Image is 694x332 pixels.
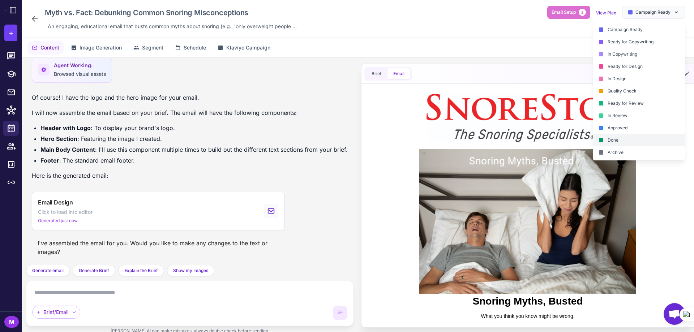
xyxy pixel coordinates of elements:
span: Content [40,44,59,52]
span: Agent Working: [54,61,106,69]
span: Klaviyo Campaign [226,44,270,52]
p: I will now assemble the email based on your brief. The email will have the following components: [32,108,348,117]
span: Show my Images [173,267,208,274]
div: Ready for Design [593,60,685,73]
span: Segment [142,44,163,52]
div: In Design [593,73,685,85]
button: Explain the Brief [118,265,164,276]
button: Klaviyo Campaign [213,41,275,55]
span: Image Generation [80,44,122,52]
button: Schedule [171,41,210,55]
span: + [9,27,13,38]
div: Click to edit campaign name [42,6,300,20]
button: Edit Email [682,69,691,78]
img: SnoreStop Logo [53,7,256,55]
button: Segment [129,41,168,55]
div: Brief/Email [32,306,80,319]
button: Show my Images [167,265,214,276]
span: Generated just now [38,217,78,224]
button: Email Setup2 [547,6,590,19]
span: Generate Brief [79,267,109,274]
span: Generate email [32,267,64,274]
p: What you think you know might be wrong. [61,225,249,233]
button: Content [27,41,64,55]
div: Open chat [664,303,685,325]
div: I've assembled the email for you. Would you like to make any changes to the text or images? [32,236,284,259]
button: Brief [366,68,387,79]
strong: Hero Section [40,135,77,142]
div: Quality Check [593,85,685,97]
div: Archive [593,146,685,159]
a: View Plan [596,10,616,16]
span: Schedule [184,44,206,52]
button: Generate email [26,265,70,276]
p: Of course! I have the logo and the hero image for your email. [32,93,348,102]
button: Email [387,68,410,79]
button: Generate Brief [73,265,115,276]
strong: Footer [40,157,59,164]
li: : The standard email footer. [40,156,348,165]
span: Campaign Ready [635,9,671,16]
span: Email Setup [552,9,576,16]
button: + [4,25,17,41]
div: Click to edit description [45,21,300,32]
div: Ready for Copywriting [593,36,685,48]
span: 2 [579,9,586,16]
div: M [4,316,19,328]
div: Approved [593,122,685,134]
div: Done [593,134,685,146]
span: An engaging, educational email that busts common myths about snoring (e.g., 'only overweight peop... [48,22,297,30]
span: Browsed visual assets [54,71,106,77]
span: Explain the Brief [124,267,158,274]
span: Email Design [38,198,73,207]
span: Click to load into editor [38,208,93,216]
img: A woman is disturbed by her partner's snoring with the text 'Snoring Myths, Busted' overlaid. [46,62,263,207]
div: In Copywriting [593,48,685,60]
li: : To display your brand's logo. [40,123,348,133]
strong: Main Body Content [40,146,95,153]
div: Campaign Ready [593,23,685,36]
div: Ready for Review [593,97,685,109]
li: : Featuring the image I created. [40,134,348,143]
strong: Header with Logo [40,124,91,131]
button: Image Generation [67,41,126,55]
li: : I'll use this component multiple times to build out the different text sections from your brief. [40,145,348,154]
h1: Snoring Myths, Busted [61,211,249,219]
p: Here is the generated email: [32,171,348,180]
div: In Review [593,109,685,122]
